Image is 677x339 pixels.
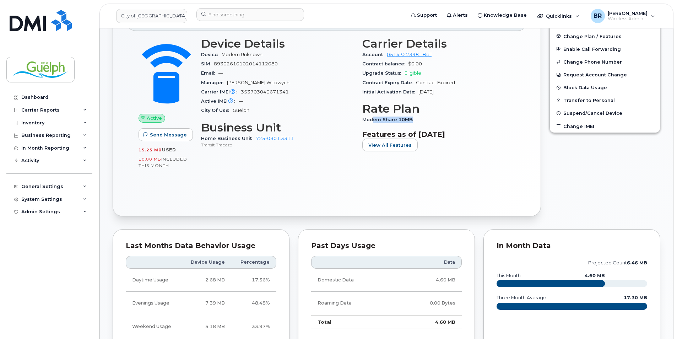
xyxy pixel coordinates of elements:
span: [PERSON_NAME] Witowych [227,80,289,85]
span: 353703040671341 [241,89,289,95]
a: Support [406,8,442,22]
div: Quicklinks [532,9,584,23]
a: Alerts [442,8,473,22]
h3: Carrier Details [362,37,515,50]
text: 17.30 MB [624,295,647,300]
span: 10.00 MB [139,157,161,162]
button: Change IMEI [550,120,660,133]
span: Knowledge Base [484,12,527,19]
h3: Features as of [DATE] [362,130,515,139]
span: [PERSON_NAME] [608,10,648,16]
td: Total [311,315,396,329]
td: Daytime Usage [126,269,181,292]
span: Active [147,115,162,122]
div: Past Days Usage [311,242,462,249]
button: Request Account Change [550,68,660,81]
td: 2.68 MB [181,269,231,292]
td: 17.56% [231,269,276,292]
tr: Weekdays from 6:00pm to 8:00am [126,292,276,315]
span: Modem Unknown [222,52,262,57]
text: projected count [588,260,647,265]
td: Domestic Data [311,269,396,292]
span: Enable Call Forwarding [563,46,621,52]
span: Alerts [453,12,468,19]
a: City of Guelph [116,9,187,23]
span: Send Message [150,131,187,138]
td: Evenings Usage [126,292,181,315]
text: this month [496,273,521,278]
span: Change Plan / Features [563,33,622,39]
td: 0.00 Bytes [396,292,462,315]
span: Support [417,12,437,19]
span: Account [362,52,387,57]
button: Send Message [139,128,193,141]
text: 4.60 MB [585,273,605,278]
span: Contract Expired [416,80,455,85]
span: Manager [201,80,227,85]
span: Contract balance [362,61,408,66]
a: 725-0301.3311 [256,136,294,141]
div: Last Months Data Behavior Usage [126,242,276,249]
span: Device [201,52,222,57]
td: 7.39 MB [181,292,231,315]
span: Upgrade Status [362,70,405,76]
span: used [162,147,176,152]
span: Suspend/Cancel Device [563,111,622,116]
th: Data [396,256,462,269]
td: Weekend Usage [126,315,181,338]
button: Change Phone Number [550,55,660,68]
a: Knowledge Base [473,8,532,22]
text: three month average [496,295,546,300]
span: Active IMEI [201,98,239,104]
span: BR [594,12,602,20]
th: Percentage [231,256,276,269]
span: Guelph [233,108,249,113]
button: Change Plan / Features [550,30,660,43]
td: 5.18 MB [181,315,231,338]
td: 4.60 MB [396,315,462,329]
span: Eligible [405,70,421,76]
span: $0.00 [408,61,422,66]
span: SIM [201,61,214,66]
input: Find something... [196,8,304,21]
tspan: 6.46 MB [627,260,647,265]
span: Wireless Admin [608,16,648,22]
h3: Business Unit [201,121,354,134]
h3: Rate Plan [362,102,515,115]
td: 33.97% [231,315,276,338]
div: Brendan Raftis [586,9,660,23]
span: View All Features [368,142,412,149]
th: Device Usage [181,256,231,269]
span: Modem Share 10MB [362,117,417,122]
span: City Of Use [201,108,233,113]
td: 48.48% [231,292,276,315]
span: [DATE] [418,89,434,95]
span: included this month [139,156,187,168]
div: In Month Data [497,242,647,249]
tr: Friday from 6:00pm to Monday 8:00am [126,315,276,338]
span: Initial Activation Date [362,89,418,95]
span: Home Business Unit [201,136,256,141]
button: Enable Call Forwarding [550,43,660,55]
span: 89302610102014112080 [214,61,278,66]
span: — [218,70,223,76]
span: 15.25 MB [139,147,162,152]
span: — [239,98,243,104]
span: Quicklinks [546,13,572,19]
button: Suspend/Cancel Device [550,107,660,119]
h3: Device Details [201,37,354,50]
span: Carrier IMEI [201,89,241,95]
span: Contract Expiry Date [362,80,416,85]
td: 4.60 MB [396,269,462,292]
p: Transit Trapeze [201,142,354,148]
a: 0514322398 - Bell [387,52,432,57]
button: Block Data Usage [550,81,660,94]
span: Email [201,70,218,76]
button: View All Features [362,139,418,151]
td: Roaming Data [311,292,396,315]
button: Transfer to Personal [550,94,660,107]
